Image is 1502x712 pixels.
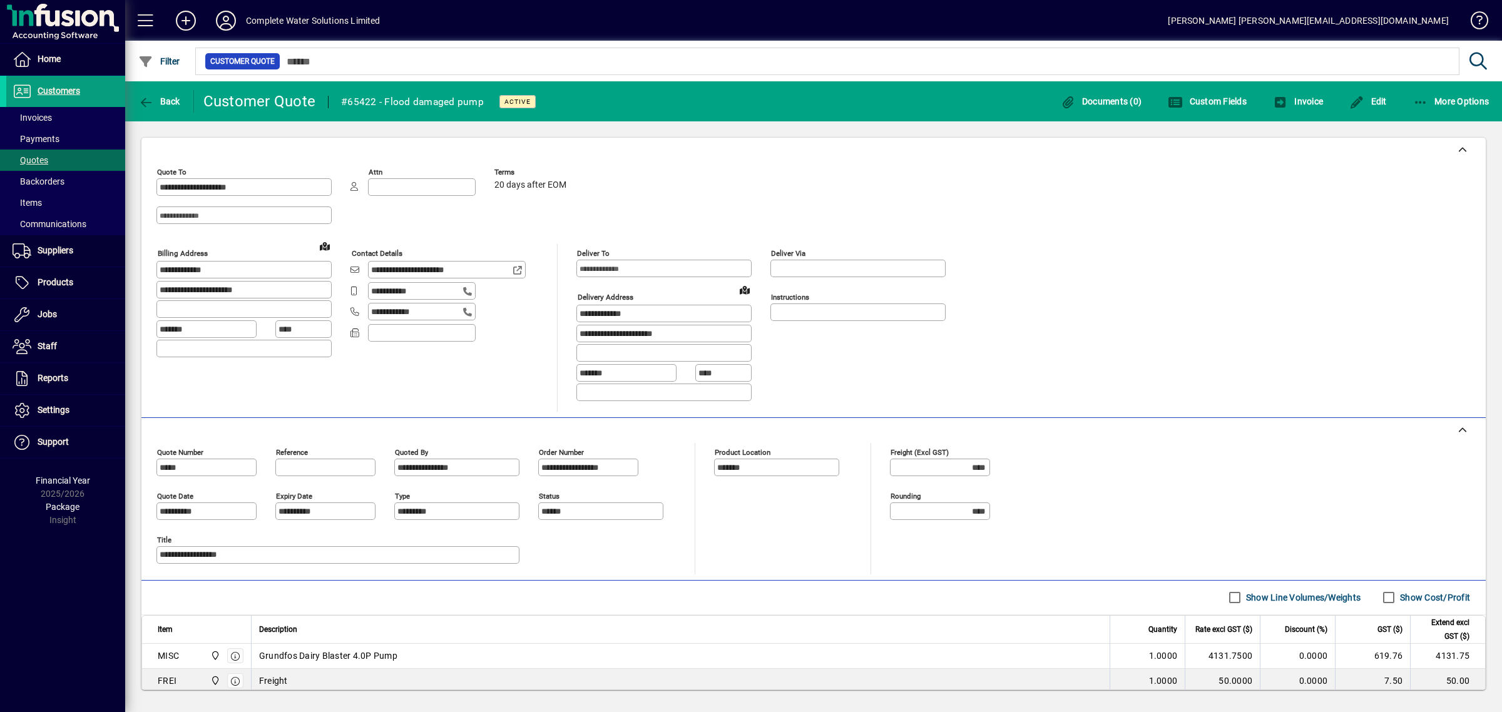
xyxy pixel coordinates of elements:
[13,155,48,165] span: Quotes
[259,623,297,636] span: Description
[138,96,180,106] span: Back
[38,373,68,383] span: Reports
[207,649,222,663] span: Motueka
[259,674,288,687] span: Freight
[276,491,312,500] mat-label: Expiry date
[6,128,125,150] a: Payments
[6,363,125,394] a: Reports
[771,293,809,302] mat-label: Instructions
[38,341,57,351] span: Staff
[1418,616,1469,643] span: Extend excl GST ($)
[1168,11,1449,31] div: [PERSON_NAME] [PERSON_NAME][EMAIL_ADDRESS][DOMAIN_NAME]
[13,198,42,208] span: Items
[38,309,57,319] span: Jobs
[395,491,410,500] mat-label: Type
[206,9,246,32] button: Profile
[36,476,90,486] span: Financial Year
[1335,669,1410,694] td: 7.50
[166,9,206,32] button: Add
[891,447,949,456] mat-label: Freight (excl GST)
[13,134,59,144] span: Payments
[1397,591,1470,604] label: Show Cost/Profit
[715,447,770,456] mat-label: Product location
[13,113,52,123] span: Invoices
[1461,3,1486,43] a: Knowledge Base
[1057,90,1145,113] button: Documents (0)
[1413,96,1489,106] span: More Options
[135,90,183,113] button: Back
[1410,669,1485,694] td: 50.00
[157,491,193,500] mat-label: Quote date
[6,299,125,330] a: Jobs
[1260,669,1335,694] td: 0.0000
[203,91,316,111] div: Customer Quote
[6,213,125,235] a: Communications
[1148,623,1177,636] span: Quantity
[207,674,222,688] span: Motueka
[158,623,173,636] span: Item
[891,491,921,500] mat-label: Rounding
[38,405,69,415] span: Settings
[1168,96,1247,106] span: Custom Fields
[157,447,203,456] mat-label: Quote number
[504,98,531,106] span: Active
[158,674,176,687] div: FREI
[577,249,610,258] mat-label: Deliver To
[6,192,125,213] a: Items
[6,235,125,267] a: Suppliers
[1195,623,1252,636] span: Rate excl GST ($)
[6,107,125,128] a: Invoices
[1346,90,1390,113] button: Edit
[1165,90,1250,113] button: Custom Fields
[395,447,428,456] mat-label: Quoted by
[6,427,125,458] a: Support
[315,236,335,256] a: View on map
[539,447,584,456] mat-label: Order number
[1244,591,1361,604] label: Show Line Volumes/Weights
[1285,623,1327,636] span: Discount (%)
[13,176,64,186] span: Backorders
[125,90,194,113] app-page-header-button: Back
[1410,644,1485,669] td: 4131.75
[6,395,125,426] a: Settings
[38,277,73,287] span: Products
[1335,644,1410,669] td: 619.76
[135,50,183,73] button: Filter
[1193,649,1252,662] div: 4131.7500
[1377,623,1402,636] span: GST ($)
[6,171,125,192] a: Backorders
[1410,90,1493,113] button: More Options
[246,11,381,31] div: Complete Water Solutions Limited
[259,649,397,662] span: Grundfos Dairy Blaster 4.0P Pump
[158,649,179,662] div: MISC
[6,44,125,75] a: Home
[1273,96,1323,106] span: Invoice
[138,56,180,66] span: Filter
[1149,674,1178,687] span: 1.0000
[494,180,566,190] span: 20 days after EOM
[157,168,186,176] mat-label: Quote To
[369,168,382,176] mat-label: Attn
[38,86,80,96] span: Customers
[341,92,484,112] div: #65422 - Flood damaged pump
[771,249,805,258] mat-label: Deliver via
[1270,90,1326,113] button: Invoice
[1260,644,1335,669] td: 0.0000
[1349,96,1387,106] span: Edit
[539,491,559,500] mat-label: Status
[6,331,125,362] a: Staff
[210,55,275,68] span: Customer Quote
[46,502,79,512] span: Package
[38,245,73,255] span: Suppliers
[735,280,755,300] a: View on map
[276,447,308,456] mat-label: Reference
[6,267,125,298] a: Products
[157,535,171,544] mat-label: Title
[494,168,570,176] span: Terms
[1193,674,1252,687] div: 50.0000
[6,150,125,171] a: Quotes
[1060,96,1142,106] span: Documents (0)
[13,219,86,229] span: Communications
[38,54,61,64] span: Home
[1149,649,1178,662] span: 1.0000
